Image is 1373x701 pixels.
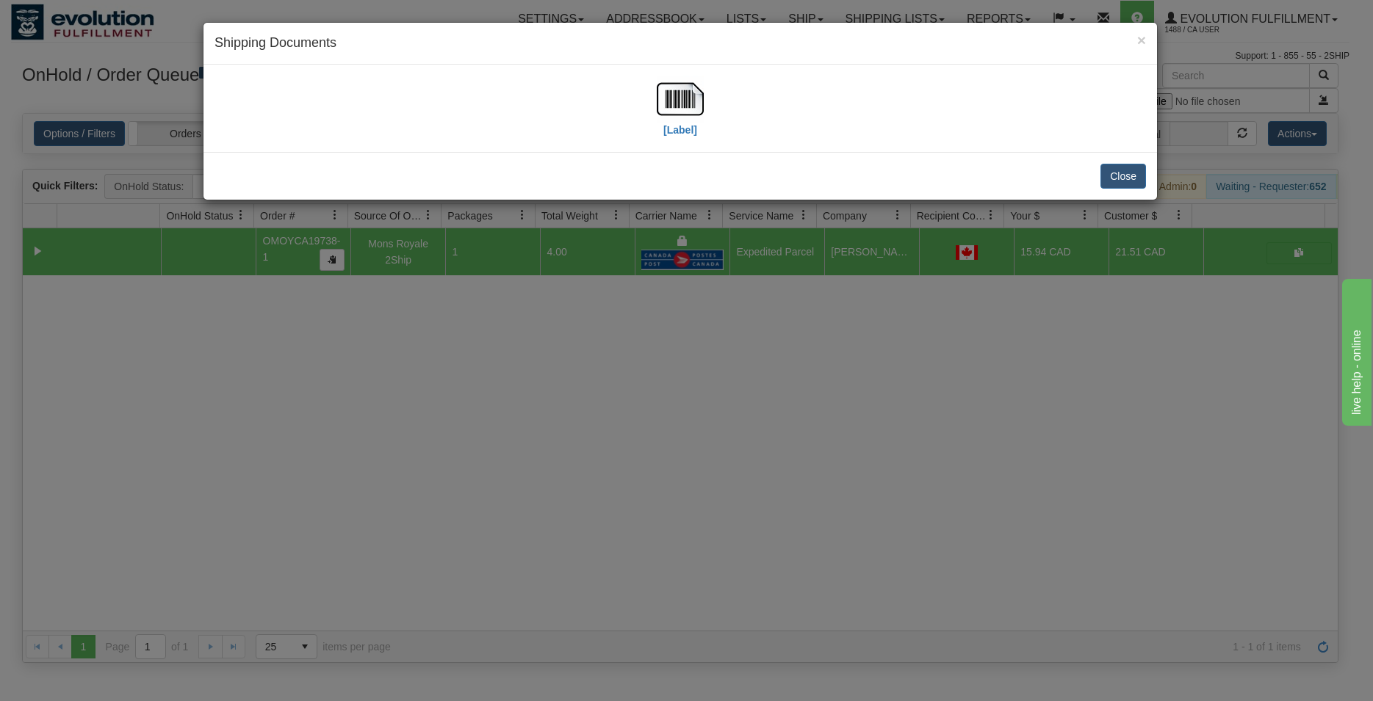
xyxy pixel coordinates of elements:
[657,76,704,123] img: barcode.jpg
[215,34,1146,53] h4: Shipping Documents
[1339,275,1372,425] iframe: chat widget
[1100,164,1146,189] button: Close
[1137,32,1146,48] button: Close
[11,9,136,26] div: live help - online
[657,92,704,135] a: [Label]
[663,123,697,137] label: [Label]
[1137,32,1146,48] span: ×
